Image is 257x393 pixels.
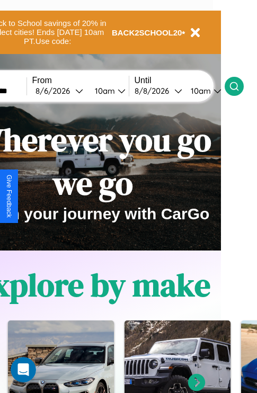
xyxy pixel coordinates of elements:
div: 8 / 6 / 2026 [36,86,75,96]
b: BACK2SCHOOL20 [112,28,182,37]
div: 8 / 8 / 2026 [135,86,174,96]
div: 10am [90,86,118,96]
button: 10am [182,85,225,96]
div: 10am [185,86,214,96]
iframe: Intercom live chat [11,357,36,382]
div: Give Feedback [5,175,13,218]
button: 10am [86,85,129,96]
label: Until [135,76,225,85]
button: 8/6/2026 [32,85,86,96]
label: From [32,76,129,85]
